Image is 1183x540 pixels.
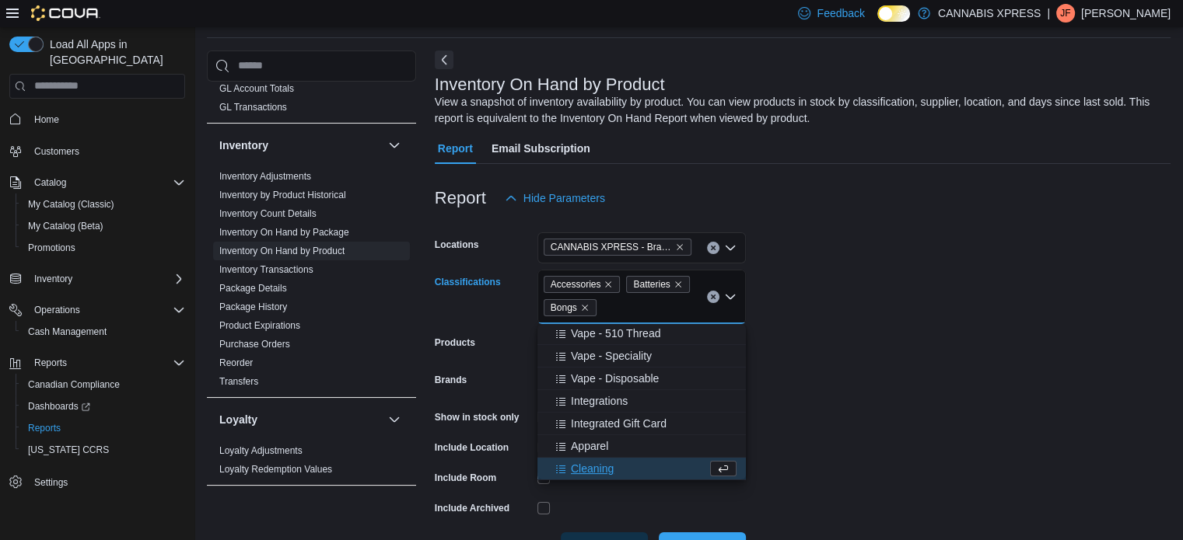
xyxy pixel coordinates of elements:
[22,195,185,214] span: My Catalog (Classic)
[16,395,191,417] a: Dashboards
[724,242,737,254] button: Open list of options
[28,141,185,161] span: Customers
[28,270,185,288] span: Inventory
[28,242,75,254] span: Promotions
[633,277,670,292] span: Batteries
[817,5,864,21] span: Feedback
[219,245,345,257] span: Inventory On Hand by Product
[385,410,404,429] button: Loyalty
[1047,4,1050,23] p: |
[219,102,287,113] a: GL Transactions
[219,464,332,475] a: Loyalty Redemption Values
[571,371,659,386] span: Vape - Disposable
[22,441,185,459] span: Washington CCRS
[16,439,191,461] button: [US_STATE] CCRS
[492,133,590,164] span: Email Subscription
[3,108,191,131] button: Home
[44,37,185,68] span: Load All Apps in [GEOGRAPHIC_DATA]
[580,303,590,312] button: Remove Bongs from selection in this group
[537,368,746,390] button: Vape - Disposable
[435,374,467,386] label: Brands
[571,326,660,341] span: Vape - 510 Thread
[219,282,287,294] span: Package Details
[219,338,290,350] span: Purchase Orders
[571,438,608,454] span: Apparel
[537,390,746,413] button: Integrations
[207,441,416,485] div: Loyalty
[385,136,404,155] button: Inventory
[499,183,611,214] button: Hide Parameters
[219,138,268,153] h3: Inventory
[28,110,65,129] a: Home
[3,140,191,162] button: Customers
[34,357,67,369] span: Reports
[28,400,90,413] span: Dashboards
[537,458,746,480] button: Cleaning
[219,208,317,219] a: Inventory Count Details
[16,374,191,395] button: Canadian Compliance
[435,51,453,69] button: Next
[537,322,746,345] button: Vape - 510 Thread
[207,167,416,397] div: Inventory
[28,422,61,434] span: Reports
[1060,4,1070,23] span: JF
[219,190,346,200] a: Inventory by Product Historical
[523,190,605,206] span: Hide Parameters
[544,276,621,293] span: Accessories
[435,472,496,484] label: Include Room
[219,376,258,387] a: Transfers
[435,94,1163,127] div: View a snapshot of inventory availability by product. You can view products in stock by classific...
[571,348,652,364] span: Vape - Speciality
[207,79,416,123] div: Finance
[28,354,73,372] button: Reports
[219,246,345,256] a: Inventory On Hand by Product
[219,189,346,201] span: Inventory by Product Historical
[435,502,509,514] label: Include Archived
[22,322,113,341] a: Cash Management
[16,193,191,215] button: My Catalog (Classic)
[28,173,185,192] span: Catalog
[28,326,107,338] span: Cash Management
[544,239,691,256] span: CANNABIS XPRESS - Brampton (Hurontario Street)
[219,339,290,350] a: Purchase Orders
[219,83,294,94] a: GL Account Totals
[571,416,667,431] span: Integrated Gift Card
[219,412,382,427] button: Loyalty
[219,301,287,312] a: Package History
[219,375,258,388] span: Transfers
[16,417,191,439] button: Reports
[34,113,59,126] span: Home
[219,320,300,331] a: Product Expirations
[219,263,313,276] span: Inventory Transactions
[28,270,79,288] button: Inventory
[22,419,67,437] a: Reports
[551,277,601,292] span: Accessories
[537,435,746,458] button: Apparel
[22,397,185,416] span: Dashboards
[34,273,72,285] span: Inventory
[28,473,74,492] a: Settings
[219,226,349,239] span: Inventory On Hand by Package
[219,227,349,238] a: Inventory On Hand by Package
[22,397,96,416] a: Dashboards
[22,239,82,257] a: Promotions
[435,411,520,423] label: Show in stock only
[219,138,382,153] button: Inventory
[435,276,501,288] label: Classifications
[435,441,509,454] label: Include Location
[1056,4,1075,23] div: Jo Forbes
[22,217,185,235] span: My Catalog (Beta)
[3,299,191,321] button: Operations
[34,476,68,489] span: Settings
[3,172,191,193] button: Catalog
[22,217,110,235] a: My Catalog (Beta)
[219,283,287,294] a: Package Details
[675,242,684,252] button: Remove CANNABIS XPRESS - Brampton (Hurontario Street) from selection in this group
[219,357,253,369] span: Reorder
[28,110,185,129] span: Home
[219,264,313,275] a: Inventory Transactions
[22,322,185,341] span: Cash Management
[551,239,672,255] span: CANNABIS XPRESS - Brampton ([GEOGRAPHIC_DATA])
[28,198,114,211] span: My Catalog (Classic)
[724,291,737,303] button: Close list of options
